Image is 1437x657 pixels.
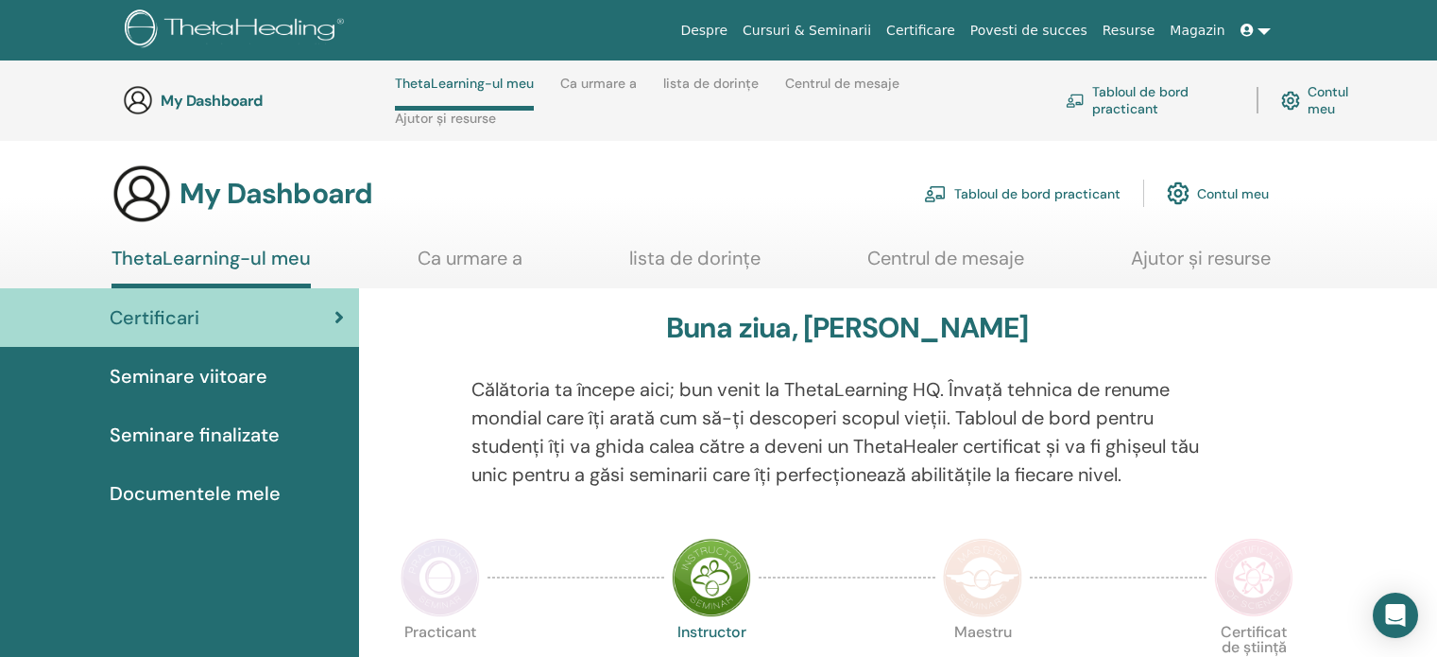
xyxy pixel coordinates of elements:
[663,76,759,106] a: lista de dorințe
[924,185,947,202] img: chalkboard-teacher.svg
[1167,172,1269,214] a: Contul meu
[110,362,267,390] span: Seminare viitoare
[943,538,1022,617] img: Master
[418,247,522,284] a: Ca urmare a
[123,85,153,115] img: generic-user-icon.jpg
[110,303,199,332] span: Certificari
[111,247,311,288] a: ThetaLearning-ul meu
[1167,177,1189,209] img: cog.svg
[395,111,496,141] a: Ajutor și resurse
[867,247,1024,284] a: Centrul de mesaje
[161,92,350,110] h3: My Dashboard
[560,76,637,106] a: Ca urmare a
[924,172,1121,214] a: Tabloul de bord practicant
[1131,247,1271,284] a: Ajutor și resurse
[629,247,761,284] a: lista de dorințe
[1066,94,1085,108] img: chalkboard-teacher.svg
[471,375,1223,489] p: Călătoria ta începe aici; bun venit la ThetaLearning HQ. Învață tehnica de renume mondial care îț...
[735,13,879,48] a: Cursuri & Seminarii
[666,311,1029,345] h3: Buna ziua, [PERSON_NAME]
[1066,79,1234,121] a: Tabloul de bord practicant
[401,538,480,617] img: Practitioner
[963,13,1095,48] a: Povesti de succes
[1373,593,1418,638] div: Open Intercom Messenger
[180,177,372,211] h3: My Dashboard
[1095,13,1163,48] a: Resurse
[1281,87,1300,114] img: cog.svg
[1281,79,1368,121] a: Contul meu
[672,538,751,617] img: Instructor
[1214,538,1293,617] img: Certificate of Science
[785,76,899,106] a: Centrul de mesaje
[1162,13,1232,48] a: Magazin
[673,13,735,48] a: Despre
[111,164,172,224] img: generic-user-icon.jpg
[879,13,963,48] a: Certificare
[395,76,534,111] a: ThetaLearning-ul meu
[110,479,281,508] span: Documentele mele
[110,421,280,449] span: Seminare finalizate
[125,9,351,52] img: logo.png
